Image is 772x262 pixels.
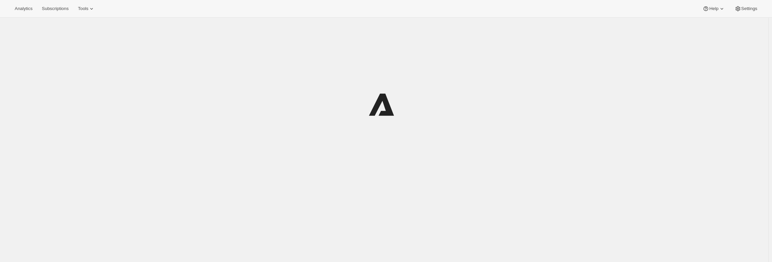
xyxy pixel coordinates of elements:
[709,6,718,11] span: Help
[42,6,69,11] span: Subscriptions
[741,6,757,11] span: Settings
[731,4,761,13] button: Settings
[38,4,73,13] button: Subscriptions
[74,4,99,13] button: Tools
[78,6,88,11] span: Tools
[15,6,32,11] span: Analytics
[11,4,36,13] button: Analytics
[698,4,729,13] button: Help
